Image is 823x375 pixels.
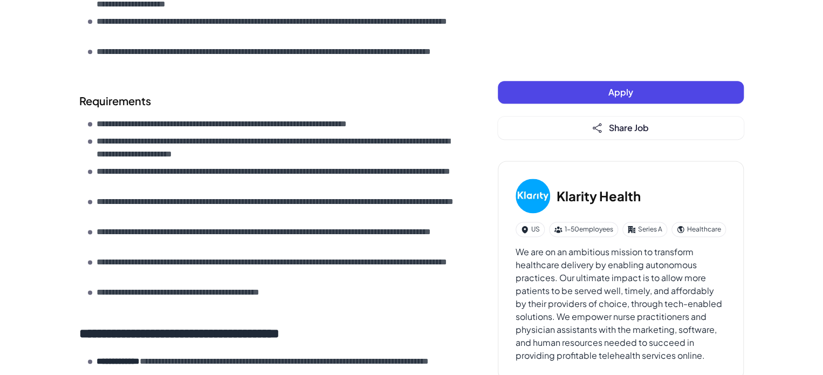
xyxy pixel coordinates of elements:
[608,86,633,98] span: Apply
[609,122,649,133] span: Share Job
[516,222,545,237] div: US
[498,81,744,104] button: Apply
[557,186,641,206] h3: Klarity Health
[622,222,667,237] div: Series A
[671,222,726,237] div: Healthcare
[516,179,550,213] img: Kl
[549,222,618,237] div: 1-50 employees
[516,246,726,362] div: We are on an ambitious mission to transform healthcare delivery by enabling autonomous practices....
[79,93,455,109] h2: Requirements
[498,117,744,139] button: Share Job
